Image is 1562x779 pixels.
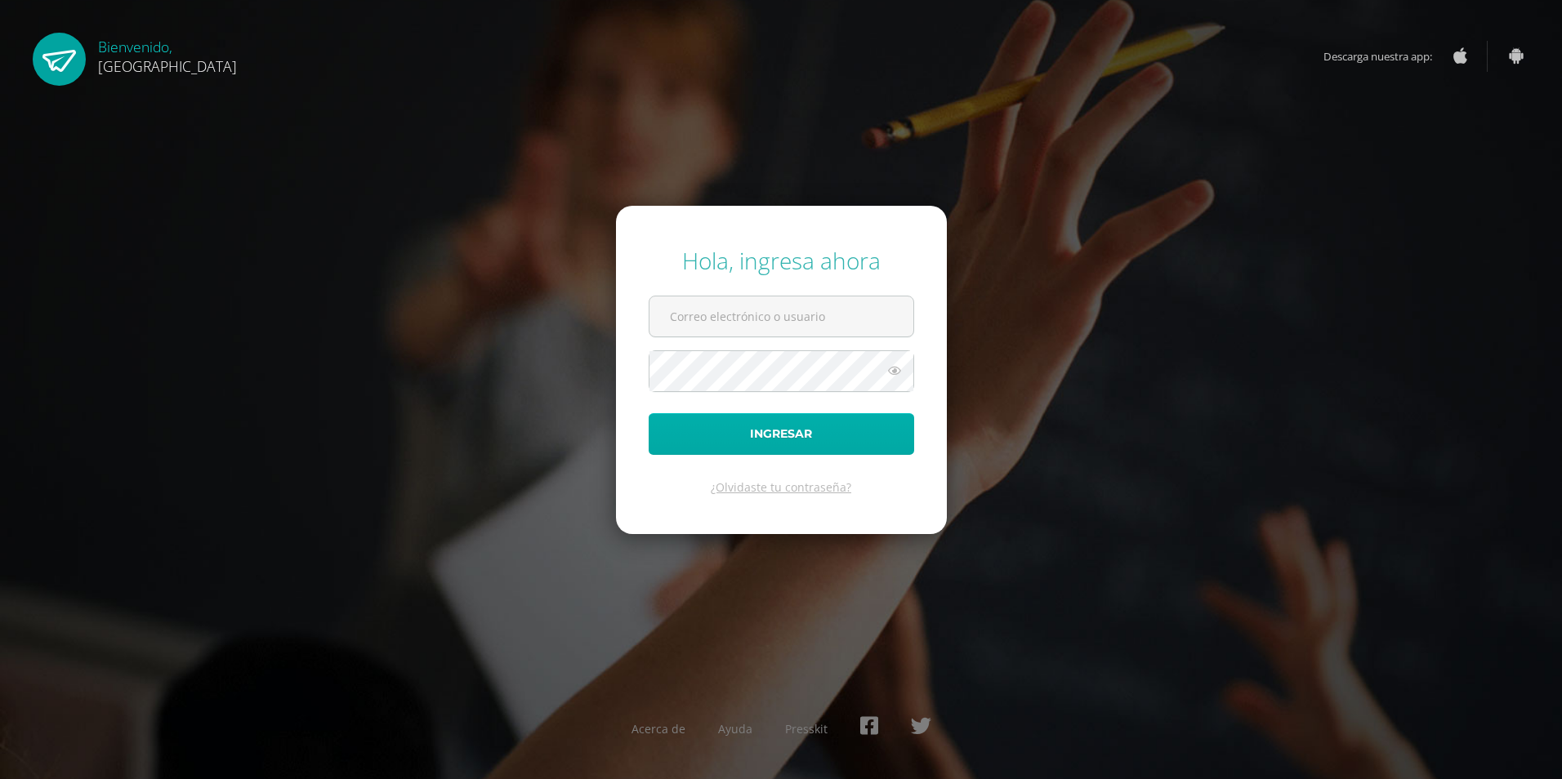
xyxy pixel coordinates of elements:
[631,721,685,737] a: Acerca de
[649,245,914,276] div: Hola, ingresa ahora
[718,721,752,737] a: Ayuda
[1323,41,1448,72] span: Descarga nuestra app:
[98,33,237,76] div: Bienvenido,
[98,56,237,76] span: [GEOGRAPHIC_DATA]
[785,721,828,737] a: Presskit
[649,413,914,455] button: Ingresar
[711,479,851,495] a: ¿Olvidaste tu contraseña?
[649,296,913,336] input: Correo electrónico o usuario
